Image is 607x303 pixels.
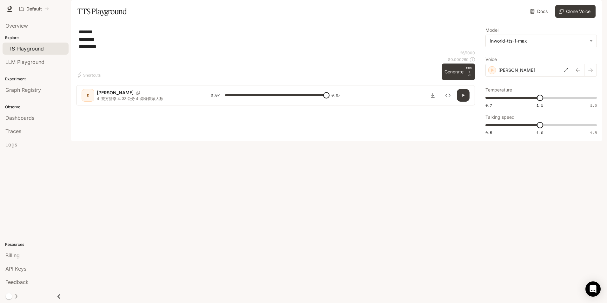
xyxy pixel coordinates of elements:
span: 1.0 [537,130,543,135]
button: Copy Voice ID [134,91,143,95]
span: 0.7 [485,103,492,108]
p: $ 0.000260 [448,57,469,62]
h1: TTS Playground [77,5,127,18]
p: Model [485,28,498,32]
button: Clone Voice [555,5,596,18]
p: Default [26,6,42,12]
span: 1.1 [537,103,543,108]
p: ⏎ [466,66,472,77]
p: Temperature [485,88,512,92]
span: 1.5 [590,130,597,135]
button: Shortcuts [76,70,103,80]
p: [PERSON_NAME] [97,90,134,96]
p: [PERSON_NAME] [498,67,535,73]
div: inworld-tts-1-max [490,38,586,44]
button: Inspect [442,89,454,102]
div: D [83,90,93,100]
div: Open Intercom Messenger [585,281,601,297]
span: 1.5 [590,103,597,108]
button: All workspaces [17,3,52,15]
a: Docs [529,5,550,18]
p: 4. 雙方猜拳 4. 33 公分 4. 錄像觀眾人數 [97,96,196,101]
div: inworld-tts-1-max [486,35,597,47]
p: 26 / 1000 [460,50,475,56]
span: 0:07 [211,92,220,98]
p: Talking speed [485,115,515,119]
span: 0:07 [331,92,340,98]
button: GenerateCTRL +⏎ [442,64,475,80]
p: CTRL + [466,66,472,74]
button: Download audio [426,89,439,102]
p: Voice [485,57,497,62]
span: 0.5 [485,130,492,135]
